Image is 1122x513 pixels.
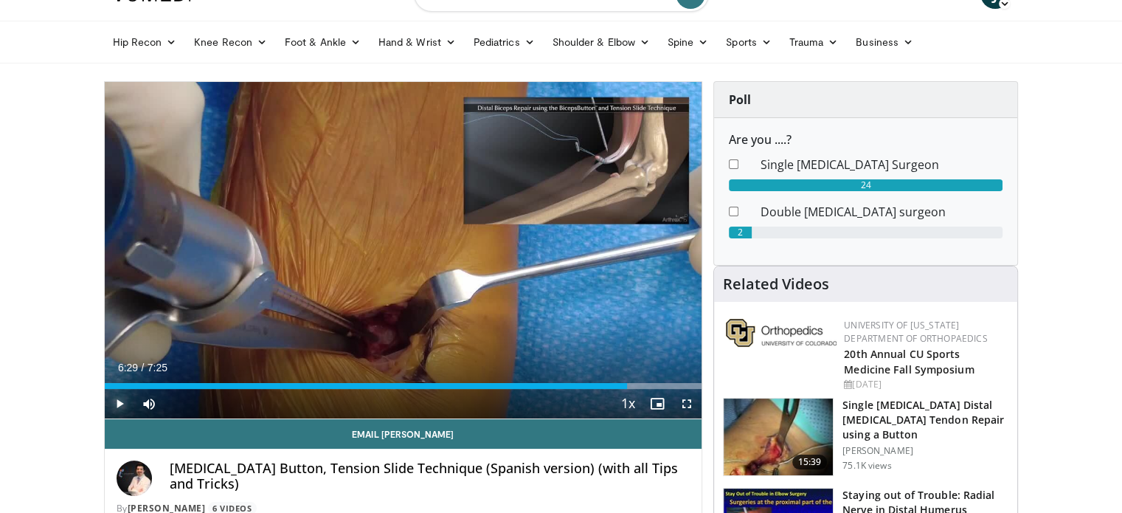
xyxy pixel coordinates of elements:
[844,319,987,345] a: University of [US_STATE] Department of Orthopaedics
[105,383,702,389] div: Progress Bar
[118,362,138,373] span: 6:29
[104,27,186,57] a: Hip Recon
[465,27,544,57] a: Pediatrics
[105,389,134,419] button: Play
[717,27,780,57] a: Sports
[148,362,167,373] span: 7:25
[729,179,1002,191] div: 24
[185,27,276,57] a: Knee Recon
[724,399,833,475] img: king_0_3.png.150x105_q85_crop-smart_upscale.jpg
[844,347,974,376] a: 20th Annual CU Sports Medicine Fall Symposium
[842,398,1008,442] h3: Single [MEDICAL_DATA] Distal [MEDICAL_DATA] Tendon Repair using a Button
[780,27,848,57] a: Trauma
[276,27,370,57] a: Foot & Ankle
[105,82,702,419] video-js: Video Player
[170,461,690,492] h4: [MEDICAL_DATA] Button, Tension Slide Technique (Spanish version) (with all Tips and Tricks)
[729,227,752,238] div: 2
[613,389,643,419] button: Playback Rate
[643,389,672,419] button: Disable picture-in-picture mode
[844,378,1005,391] div: [DATE]
[723,275,829,293] h4: Related Videos
[723,398,1008,476] a: 15:39 Single [MEDICAL_DATA] Distal [MEDICAL_DATA] Tendon Repair using a Button [PERSON_NAME] 75.1...
[672,389,702,419] button: Fullscreen
[842,445,1008,457] p: [PERSON_NAME]
[370,27,465,57] a: Hand & Wrist
[749,203,1014,221] dd: Double [MEDICAL_DATA] surgeon
[544,27,659,57] a: Shoulder & Elbow
[726,319,837,347] img: 355603a8-37da-49b6-856f-e00d7e9307d3.png.150x105_q85_autocrop_double_scale_upscale_version-0.2.png
[105,419,702,449] a: Email [PERSON_NAME]
[729,133,1002,147] h6: Are you ....?
[842,460,891,472] p: 75.1K views
[659,27,717,57] a: Spine
[729,92,751,108] strong: Poll
[134,389,164,419] button: Mute
[142,362,145,373] span: /
[117,461,152,496] img: Avatar
[749,156,1014,173] dd: Single [MEDICAL_DATA] Surgeon
[792,455,828,469] span: 15:39
[847,27,922,57] a: Business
